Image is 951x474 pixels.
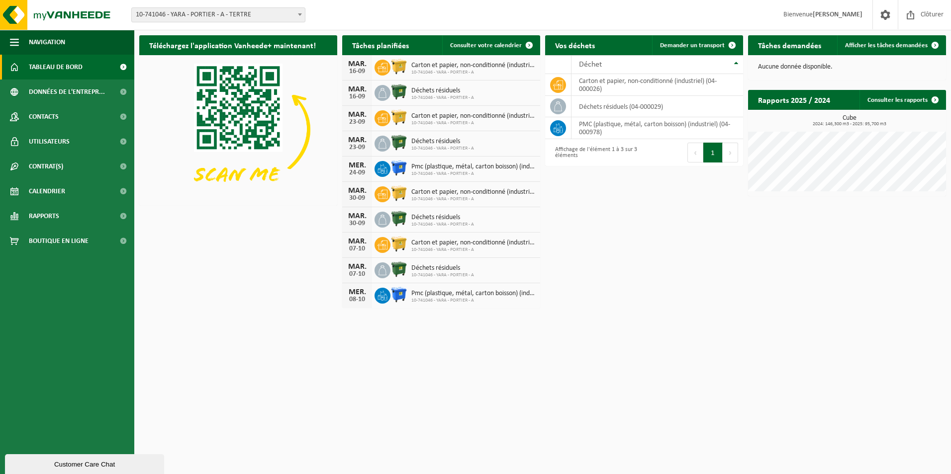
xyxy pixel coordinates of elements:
[748,90,840,109] h2: Rapports 2025 / 2024
[442,35,539,55] a: Consulter votre calendrier
[411,214,474,222] span: Déchets résiduels
[390,261,407,278] img: WB-1100-HPE-GN-01
[347,296,367,303] div: 08-10
[29,154,63,179] span: Contrat(s)
[29,179,65,204] span: Calendrier
[703,143,723,162] button: 1
[411,298,535,304] span: 10-741046 - YARA - PORTIER - A
[390,58,407,75] img: WB-1100-HPE-YW-01
[390,134,407,151] img: WB-1100-HPE-GN-01
[753,122,946,127] span: 2024: 146,300 m3 - 2025: 95,700 m3
[139,35,326,55] h2: Téléchargez l'application Vanheede+ maintenant!
[347,263,367,271] div: MAR.
[723,143,738,162] button: Next
[411,222,474,228] span: 10-741046 - YARA - PORTIER - A
[411,188,535,196] span: Carton et papier, non-conditionné (industriel)
[748,35,831,55] h2: Tâches demandées
[845,42,928,49] span: Afficher les tâches demandées
[450,42,522,49] span: Consulter votre calendrier
[139,55,337,204] img: Download de VHEPlus App
[390,83,407,100] img: WB-1100-HPE-GN-01
[347,68,367,75] div: 16-09
[545,35,605,55] h2: Vos déchets
[411,112,535,120] span: Carton et papier, non-conditionné (industriel)
[29,79,105,104] span: Données de l'entrepr...
[753,115,946,127] h3: Cube
[571,74,743,96] td: carton et papier, non-conditionné (industriel) (04-000026)
[347,111,367,119] div: MAR.
[390,286,407,303] img: WB-1100-HPE-BE-01
[411,70,535,76] span: 10-741046 - YARA - PORTIER - A
[411,239,535,247] span: Carton et papier, non-conditionné (industriel)
[342,35,419,55] h2: Tâches planifiées
[411,120,535,126] span: 10-741046 - YARA - PORTIER - A
[571,117,743,139] td: PMC (plastique, métal, carton boisson) (industriel) (04-000978)
[411,95,474,101] span: 10-741046 - YARA - PORTIER - A
[132,8,305,22] span: 10-741046 - YARA - PORTIER - A - TERTRE
[411,171,535,177] span: 10-741046 - YARA - PORTIER - A
[347,169,367,176] div: 24-09
[390,159,407,176] img: WB-1100-HPE-BE-01
[579,61,602,69] span: Déchet
[652,35,742,55] a: Demander un transport
[29,104,59,129] span: Contacts
[411,146,474,152] span: 10-741046 - YARA - PORTIER - A
[411,163,535,171] span: Pmc (plastique, métal, carton boisson) (industriel)
[411,62,535,70] span: Carton et papier, non-conditionné (industriel)
[411,196,535,202] span: 10-741046 - YARA - PORTIER - A
[411,87,474,95] span: Déchets résiduels
[347,195,367,202] div: 30-09
[347,237,367,245] div: MAR.
[837,35,945,55] a: Afficher les tâches demandées
[660,42,725,49] span: Demander un transport
[29,30,65,55] span: Navigation
[411,247,535,253] span: 10-741046 - YARA - PORTIER - A
[5,452,166,474] iframe: chat widget
[347,245,367,252] div: 07-10
[390,109,407,126] img: WB-1100-HPE-YW-01
[347,271,367,278] div: 07-10
[347,93,367,100] div: 16-09
[347,212,367,220] div: MAR.
[347,161,367,169] div: MER.
[411,264,474,272] span: Déchets résiduels
[813,11,862,18] strong: [PERSON_NAME]
[347,85,367,93] div: MAR.
[571,96,743,117] td: déchets résiduels (04-000029)
[29,129,70,154] span: Utilisateurs
[411,290,535,298] span: Pmc (plastique, métal, carton boisson) (industriel)
[347,60,367,68] div: MAR.
[131,7,305,22] span: 10-741046 - YARA - PORTIER - A - TERTRE
[687,143,703,162] button: Previous
[347,119,367,126] div: 23-09
[29,204,59,229] span: Rapports
[347,187,367,195] div: MAR.
[29,55,83,79] span: Tableau de bord
[347,136,367,144] div: MAR.
[550,142,639,163] div: Affichage de l'élément 1 à 3 sur 3 éléments
[411,272,474,278] span: 10-741046 - YARA - PORTIER - A
[390,236,407,252] img: WB-1100-HPE-YW-01
[411,138,474,146] span: Déchets résiduels
[390,185,407,202] img: WB-1100-HPE-YW-01
[390,210,407,227] img: WB-1100-HPE-GN-01
[347,220,367,227] div: 30-09
[758,64,936,71] p: Aucune donnée disponible.
[859,90,945,110] a: Consulter les rapports
[347,144,367,151] div: 23-09
[347,288,367,296] div: MER.
[29,229,89,253] span: Boutique en ligne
